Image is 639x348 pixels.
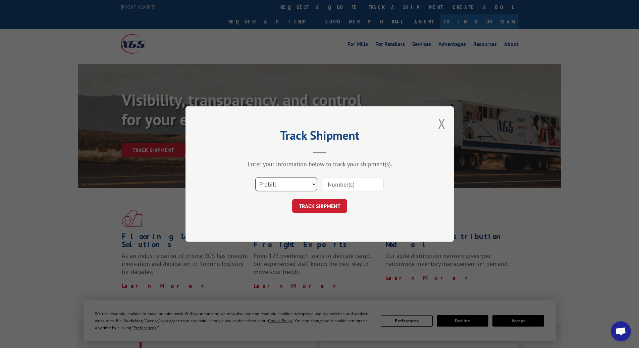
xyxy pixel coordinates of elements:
input: Number(s) [322,177,384,191]
div: Open chat [611,321,631,341]
div: Enter your information below to track your shipment(s). [219,160,420,168]
button: Close modal [438,115,445,132]
h2: Track Shipment [219,131,420,143]
button: TRACK SHIPMENT [292,199,347,213]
